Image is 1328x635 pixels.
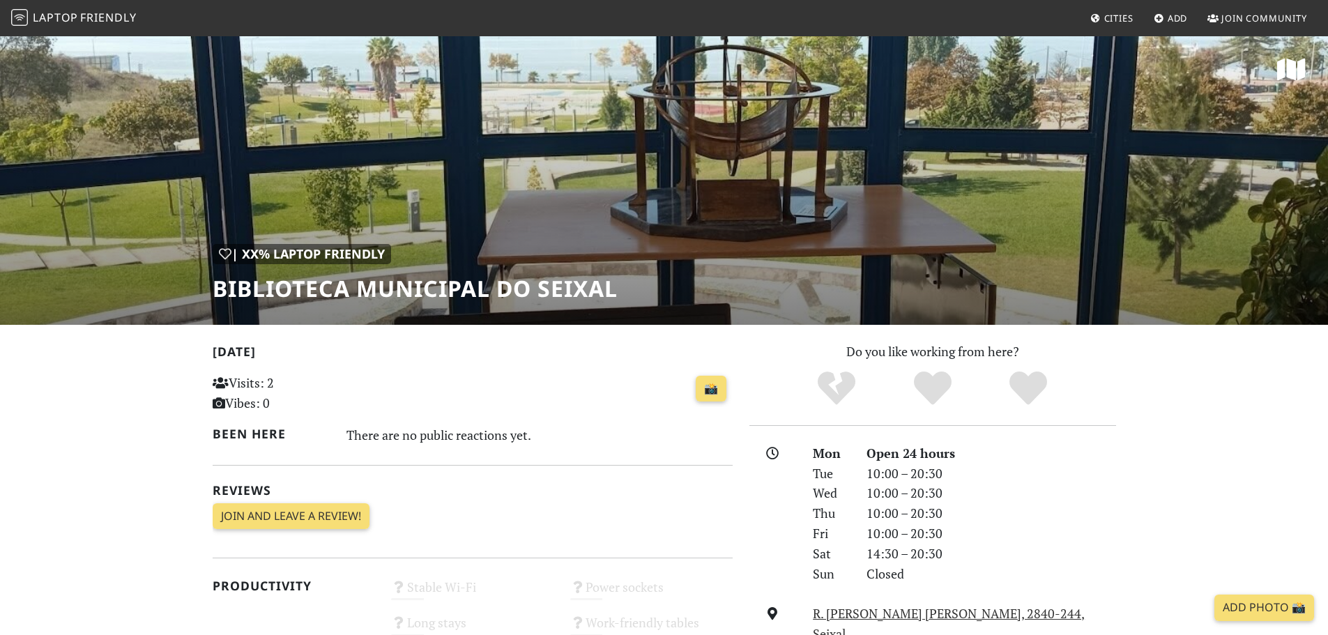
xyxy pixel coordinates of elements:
[213,344,733,365] h2: [DATE]
[1168,12,1188,24] span: Add
[1221,12,1307,24] span: Join Community
[858,564,1124,584] div: Closed
[696,376,726,402] a: 📸
[11,9,28,26] img: LaptopFriendly
[804,503,857,523] div: Thu
[885,369,981,408] div: Yes
[1085,6,1139,31] a: Cities
[213,244,391,264] div: | XX% Laptop Friendly
[213,427,330,441] h2: Been here
[383,576,562,611] div: Stable Wi-Fi
[804,464,857,484] div: Tue
[858,523,1124,544] div: 10:00 – 20:30
[213,503,369,530] a: Join and leave a review!
[858,544,1124,564] div: 14:30 – 20:30
[804,544,857,564] div: Sat
[858,464,1124,484] div: 10:00 – 20:30
[804,564,857,584] div: Sun
[213,483,733,498] h2: Reviews
[11,6,137,31] a: LaptopFriendly LaptopFriendly
[1214,595,1314,621] a: Add Photo 📸
[213,579,375,593] h2: Productivity
[749,342,1116,362] p: Do you like working from here?
[1148,6,1193,31] a: Add
[1202,6,1313,31] a: Join Community
[33,10,78,25] span: Laptop
[213,373,375,413] p: Visits: 2 Vibes: 0
[562,576,741,611] div: Power sockets
[858,483,1124,503] div: 10:00 – 20:30
[213,275,618,302] h1: Biblioteca Municipal do Seixal
[804,483,857,503] div: Wed
[858,443,1124,464] div: Open 24 hours
[980,369,1076,408] div: Definitely!
[804,523,857,544] div: Fri
[804,443,857,464] div: Mon
[858,503,1124,523] div: 10:00 – 20:30
[346,424,733,446] div: There are no public reactions yet.
[788,369,885,408] div: No
[80,10,136,25] span: Friendly
[1104,12,1134,24] span: Cities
